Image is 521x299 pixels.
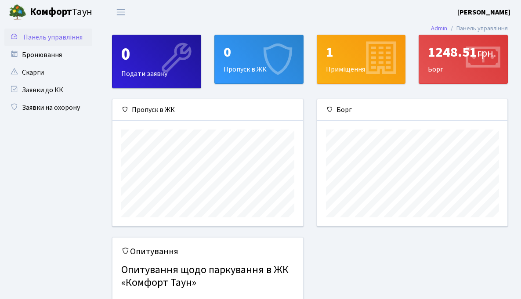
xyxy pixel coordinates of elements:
h4: Опитування щодо паркування в ЖК «Комфорт Таун» [121,260,294,293]
span: Таун [30,5,92,20]
div: Подати заявку [112,35,201,88]
b: [PERSON_NAME] [457,7,510,17]
div: Пропуск в ЖК [215,35,303,83]
a: Admin [431,24,447,33]
a: Бронювання [4,46,92,64]
a: Заявки до КК [4,81,92,99]
a: Заявки на охорону [4,99,92,116]
h5: Опитування [121,246,294,257]
span: Панель управління [23,32,83,42]
button: Переключити навігацію [110,5,132,19]
div: Борг [317,99,508,121]
div: 0 [224,44,294,61]
div: 0 [121,44,192,65]
div: Пропуск в ЖК [112,99,303,121]
a: 0Подати заявку [112,35,201,88]
a: Скарги [4,64,92,81]
div: 1248.51 [428,44,499,61]
b: Комфорт [30,5,72,19]
li: Панель управління [447,24,508,33]
div: 1 [326,44,397,61]
a: Панель управління [4,29,92,46]
a: [PERSON_NAME] [457,7,510,18]
div: Приміщення [317,35,405,83]
img: logo.png [9,4,26,21]
a: 0Пропуск в ЖК [214,35,304,84]
div: Борг [419,35,507,83]
a: 1Приміщення [317,35,406,84]
nav: breadcrumb [418,19,521,38]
